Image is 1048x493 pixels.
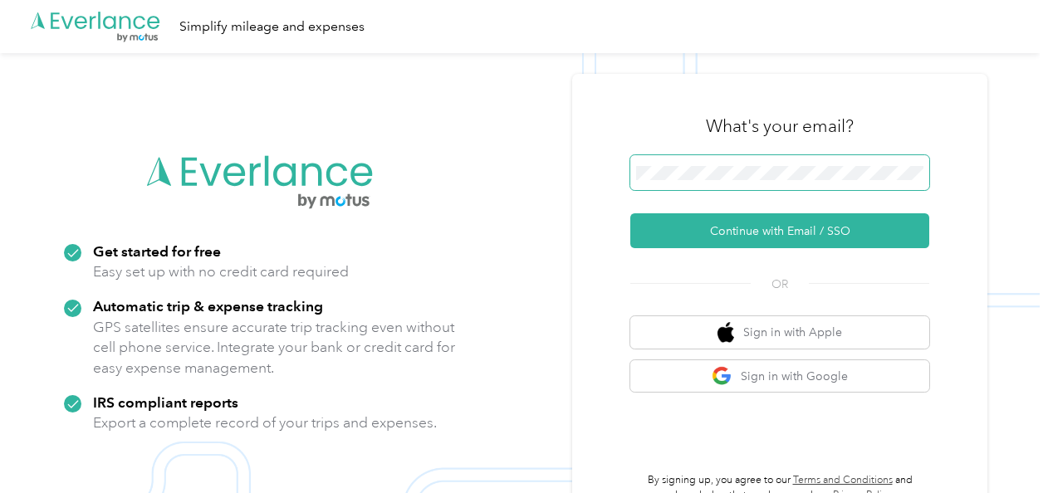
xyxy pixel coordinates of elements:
[93,317,456,378] p: GPS satellites ensure accurate trip tracking even without cell phone service. Integrate your bank...
[179,17,365,37] div: Simplify mileage and expenses
[630,316,929,349] button: apple logoSign in with Apple
[712,366,732,387] img: google logo
[793,474,893,486] a: Terms and Conditions
[93,393,238,411] strong: IRS compliant reports
[93,242,221,260] strong: Get started for free
[630,360,929,393] button: google logoSign in with Google
[93,297,323,315] strong: Automatic trip & expense tracking
[706,115,854,138] h3: What's your email?
[93,412,437,433] p: Export a complete record of your trips and expenses.
[630,213,929,248] button: Continue with Email / SSO
[717,322,734,343] img: apple logo
[751,276,809,293] span: OR
[93,261,349,282] p: Easy set up with no credit card required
